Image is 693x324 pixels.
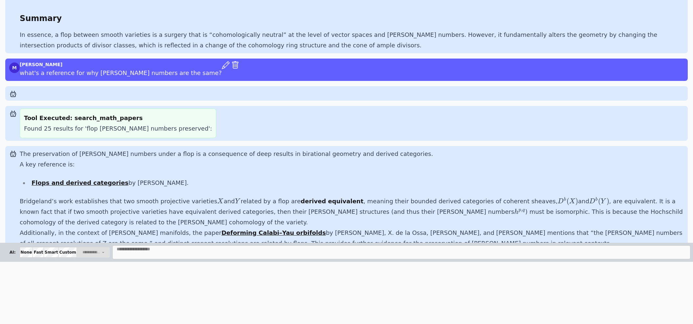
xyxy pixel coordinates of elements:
[44,247,59,258] input: Smart
[58,247,77,258] input: Custom
[29,178,684,188] li: by [PERSON_NAME].
[575,197,578,205] span: )
[24,123,212,134] p: Found 25 results for 'flop [PERSON_NAME] numbers preserved':
[20,61,222,68] div: [PERSON_NAME]
[566,197,569,205] span: (
[5,247,20,258] span: AI:
[595,197,598,202] span: b
[564,197,566,202] span: b
[20,149,684,159] p: The preservation of [PERSON_NAME] numbers under a flop is a consequence of deep results in birati...
[20,12,676,24] h3: Summary
[607,197,609,205] span: )
[521,207,522,212] span: ,
[112,245,690,259] textarea: Message
[20,68,222,78] div: what's a reference for why [PERSON_NAME] numbers are the same?
[20,196,684,228] p: Bridgeland’s work establishes that two smooth projective varieties and related by a flop are , me...
[20,30,676,51] p: In essence, a flop between smooth varieties is a surgery that is “cohomologically neutral” at the...
[301,198,363,205] strong: derived equivalent
[221,229,326,236] a: Deforming Calabi–Yau orbifolds
[20,228,684,249] p: Additionally, in the context of [PERSON_NAME] manifolds, the paper by [PERSON_NAME], X. de la Oss...
[519,208,521,212] span: p
[514,209,519,215] span: h
[558,198,564,205] span: D
[33,247,44,258] input: Fast
[598,197,601,205] span: (
[601,198,605,205] span: Y
[522,208,525,212] span: q
[217,198,223,205] span: X
[235,198,239,205] span: Y
[589,198,595,205] span: D
[32,179,128,186] a: Flops and derived categories
[20,247,33,258] input: None
[24,114,143,121] strong: Tool Executed: search_math_papers
[569,198,575,205] span: X
[9,62,20,73] div: M
[20,159,684,170] p: A key reference is:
